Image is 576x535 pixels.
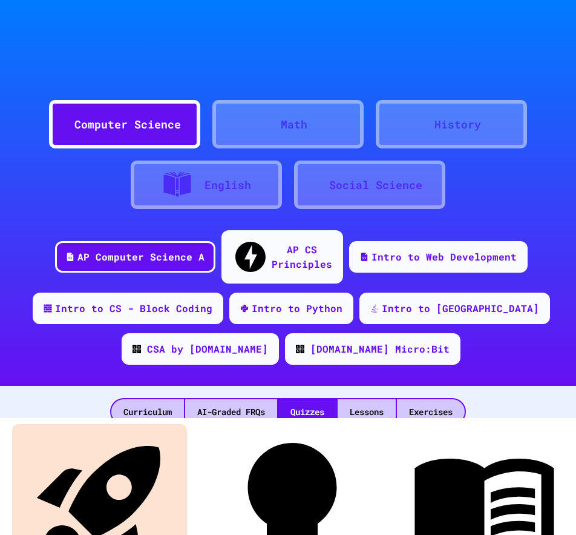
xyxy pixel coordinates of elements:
div: Math [281,116,307,133]
div: Social Science [329,177,422,193]
img: CODE_logo_RGB.png [296,345,304,353]
div: Quizzes [278,399,336,424]
div: AP Computer Science A [77,250,205,264]
div: CSA by [DOMAIN_NAME] [147,342,268,356]
div: Curriculum [111,399,184,424]
img: CODE_logo_RGB.png [133,345,141,353]
div: AI-Graded FRQs [185,399,277,424]
div: English [205,177,251,193]
div: Intro to [GEOGRAPHIC_DATA] [382,301,539,316]
div: Intro to Python [252,301,342,316]
div: History [434,116,481,133]
div: [DOMAIN_NAME] Micro:Bit [310,342,450,356]
div: Exercises [397,399,465,424]
div: Lessons [338,399,396,424]
div: Intro to Web Development [371,250,517,264]
div: AP CS Principles [272,242,332,271]
div: Intro to CS - Block Coding [55,301,212,316]
div: Computer Science [74,116,181,133]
